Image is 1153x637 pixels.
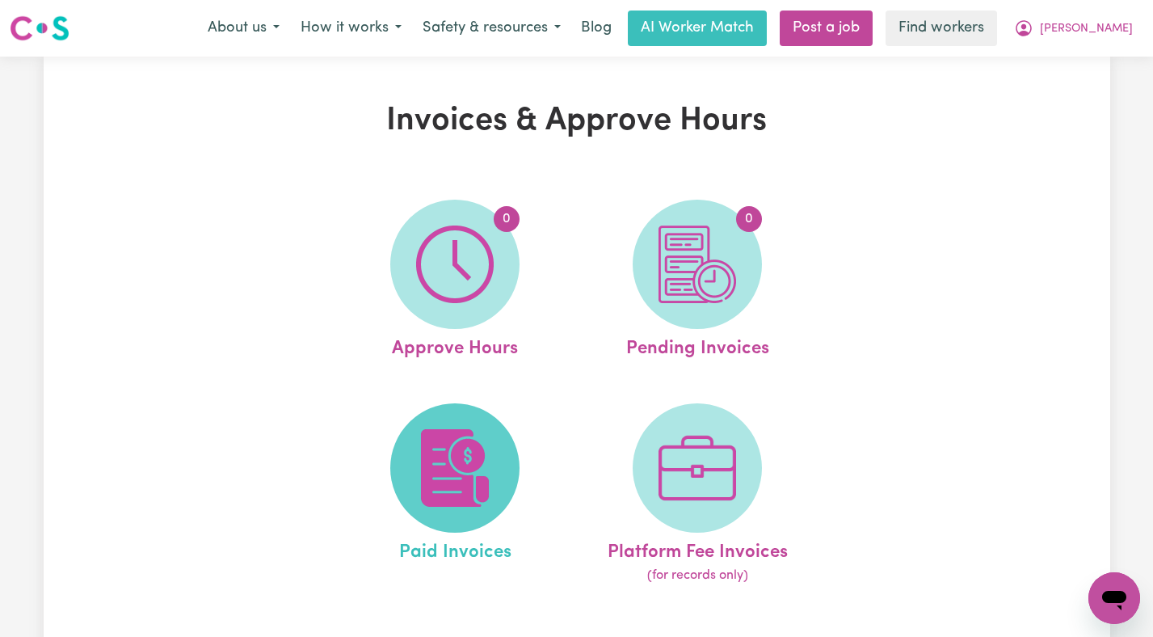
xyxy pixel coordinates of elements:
span: Paid Invoices [399,533,511,567]
a: Post a job [780,11,873,46]
button: How it works [290,11,412,45]
a: Careseekers logo [10,10,69,47]
img: Careseekers logo [10,14,69,43]
span: (for records only) [647,566,748,585]
a: Blog [571,11,621,46]
h1: Invoices & Approve Hours [231,102,923,141]
a: Approve Hours [339,200,571,363]
span: 0 [736,206,762,232]
iframe: Button to launch messaging window [1088,572,1140,624]
button: About us [197,11,290,45]
a: Find workers [886,11,997,46]
a: Platform Fee Invoices(for records only) [581,403,814,586]
span: 0 [494,206,520,232]
a: AI Worker Match [628,11,767,46]
a: Pending Invoices [581,200,814,363]
a: Paid Invoices [339,403,571,586]
span: [PERSON_NAME] [1040,20,1133,38]
span: Approve Hours [392,329,518,363]
span: Platform Fee Invoices [608,533,788,567]
span: Pending Invoices [626,329,769,363]
button: My Account [1004,11,1143,45]
button: Safety & resources [412,11,571,45]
